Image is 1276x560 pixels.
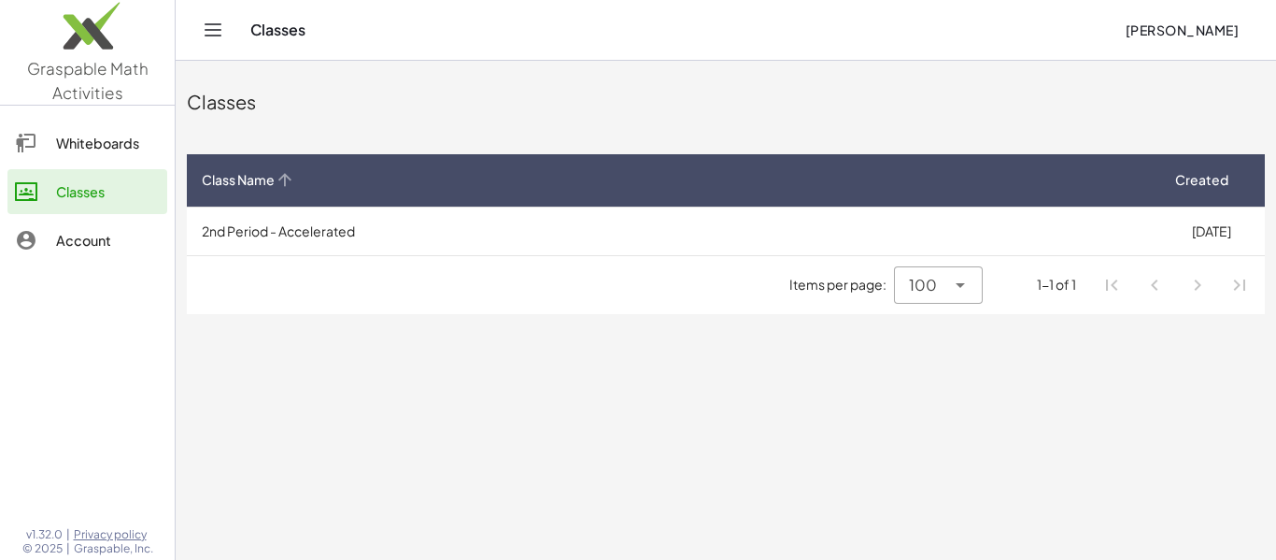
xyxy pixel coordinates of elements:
span: [PERSON_NAME] [1125,22,1239,38]
div: Classes [56,180,160,203]
div: Classes [187,89,1265,115]
span: 100 [909,274,937,296]
span: Created [1175,170,1228,190]
span: | [66,541,70,556]
a: Classes [7,169,167,214]
span: Graspable Math Activities [27,58,149,103]
a: Whiteboards [7,121,167,165]
span: Graspable, Inc. [74,541,153,556]
td: [DATE] [1157,207,1265,255]
div: Whiteboards [56,132,160,154]
nav: Pagination Navigation [1091,264,1261,307]
div: Account [56,229,160,251]
span: Items per page: [789,275,894,294]
td: 2nd Period - Accelerated [187,207,1157,255]
button: [PERSON_NAME] [1110,13,1254,47]
span: v1.32.0 [26,527,63,542]
span: © 2025 [22,541,63,556]
span: Class Name [202,170,275,190]
a: Account [7,218,167,263]
span: | [66,527,70,542]
button: Toggle navigation [198,15,228,45]
div: 1-1 of 1 [1037,275,1076,294]
a: Privacy policy [74,527,153,542]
